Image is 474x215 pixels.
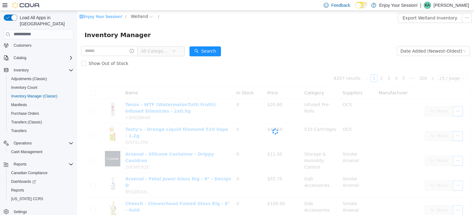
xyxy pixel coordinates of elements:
[95,38,99,43] i: icon: down
[9,92,73,100] span: Inventory Manager (Classic)
[14,209,27,214] span: Settings
[9,178,38,185] a: Dashboards
[424,2,431,9] div: Kim Alakas
[355,8,355,9] span: Dark Mode
[17,15,73,27] span: Load All Apps in [GEOGRAPHIC_DATA]
[321,2,385,12] button: Export Welland Inventory
[9,127,29,135] a: Transfers
[9,169,73,177] span: Canadian Compliance
[48,3,49,8] span: /
[11,94,57,99] span: Inventory Manager (Classic)
[11,67,31,74] button: Inventory
[2,3,45,8] a: icon: shopEnjoy Your Session!
[379,2,418,9] p: Enjoy Your Session!
[1,160,76,169] button: Reports
[11,140,34,147] button: Operations
[11,54,73,62] span: Catalog
[11,179,36,184] span: Dashboards
[9,84,40,91] a: Inventory Count
[9,110,73,117] span: Purchase Orders
[6,195,76,203] button: [US_STATE] CCRS
[112,36,144,45] button: icon: searchSearch
[1,41,76,50] button: Customers
[9,110,42,117] a: Purchase Orders
[9,127,73,135] span: Transfers
[14,55,26,60] span: Catalog
[11,128,27,133] span: Transfers
[1,139,76,148] button: Operations
[9,118,73,126] span: Transfers (Classic)
[6,75,76,83] button: Adjustments (Classic)
[1,66,76,75] button: Inventory
[14,141,32,146] span: Operations
[9,101,29,109] a: Manifests
[11,67,73,74] span: Inventory
[331,2,350,8] span: Feedback
[434,2,469,9] p: [PERSON_NAME]
[11,161,73,168] span: Reports
[54,2,71,9] span: Welland
[11,140,73,147] span: Operations
[11,54,29,62] button: Catalog
[9,148,73,156] span: Cash Management
[11,42,34,49] a: Customers
[425,2,430,9] span: KA
[9,195,73,203] span: Washington CCRS
[9,50,54,55] span: Show Out of Stock
[9,169,50,177] a: Canadian Compliance
[11,120,42,125] span: Transfers (Classic)
[11,85,37,90] span: Inventory Count
[6,118,76,127] button: Transfers (Classic)
[9,75,49,83] a: Adjustments (Classic)
[385,38,389,43] i: icon: down
[9,148,45,156] a: Cash Management
[9,118,44,126] a: Transfers (Classic)
[385,2,395,12] button: icon: ellipsis
[6,148,76,156] button: Cash Management
[6,169,76,177] button: Canadian Compliance
[11,111,39,116] span: Purchase Orders
[11,170,48,175] span: Canadian Compliance
[6,101,76,109] button: Manifests
[6,83,76,92] button: Inventory Count
[7,19,77,29] span: Inventory Manager
[1,54,76,62] button: Catalog
[11,76,47,81] span: Adjustments (Classic)
[11,102,27,107] span: Manifests
[9,75,73,83] span: Adjustments (Classic)
[420,2,421,9] p: |
[14,162,27,167] span: Reports
[64,37,92,43] span: All Categories
[11,149,42,154] span: Cash Management
[9,178,73,185] span: Dashboards
[9,187,73,194] span: Reports
[11,161,29,168] button: Reports
[6,92,76,101] button: Inventory Manager (Classic)
[355,2,368,8] input: Dark Mode
[12,2,40,8] img: Cova
[6,177,76,186] a: Dashboards
[9,187,27,194] a: Reports
[323,36,385,45] div: Date Added (Newest-Oldest)
[6,186,76,195] button: Reports
[9,195,46,203] a: [US_STATE] CCRS
[52,38,57,42] i: icon: info-circle
[14,43,31,48] span: Customers
[14,68,29,73] span: Inventory
[11,196,43,201] span: [US_STATE] CCRS
[6,109,76,118] button: Purchase Orders
[11,188,24,193] span: Reports
[2,4,6,8] i: icon: shop
[81,3,82,8] span: /
[11,41,73,49] span: Customers
[9,84,73,91] span: Inventory Count
[9,92,60,100] a: Inventory Manager (Classic)
[6,127,76,135] button: Transfers
[9,101,73,109] span: Manifests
